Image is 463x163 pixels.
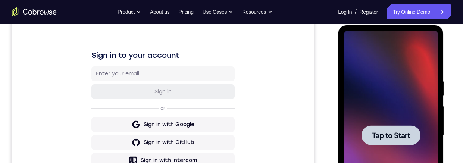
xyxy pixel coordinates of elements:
[360,4,378,19] a: Register
[355,7,356,16] span: /
[242,4,272,19] button: Resources
[79,85,223,100] button: Sign in
[338,4,352,19] a: Log In
[132,122,182,129] div: Sign in with Google
[12,7,57,16] a: Go to the home page
[132,140,182,147] div: Sign in with GitHub
[178,4,193,19] a: Pricing
[79,51,223,62] h1: Sign in to your account
[147,107,155,113] p: or
[23,100,82,120] button: Tap to Start
[387,4,451,19] a: Try Online Demo
[150,4,169,19] a: About us
[118,4,141,19] button: Product
[84,71,218,79] input: Enter your email
[203,4,233,19] button: Use Cases
[34,106,72,114] span: Tap to Start
[79,136,223,151] button: Sign in with GitHub
[79,118,223,133] button: Sign in with Google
